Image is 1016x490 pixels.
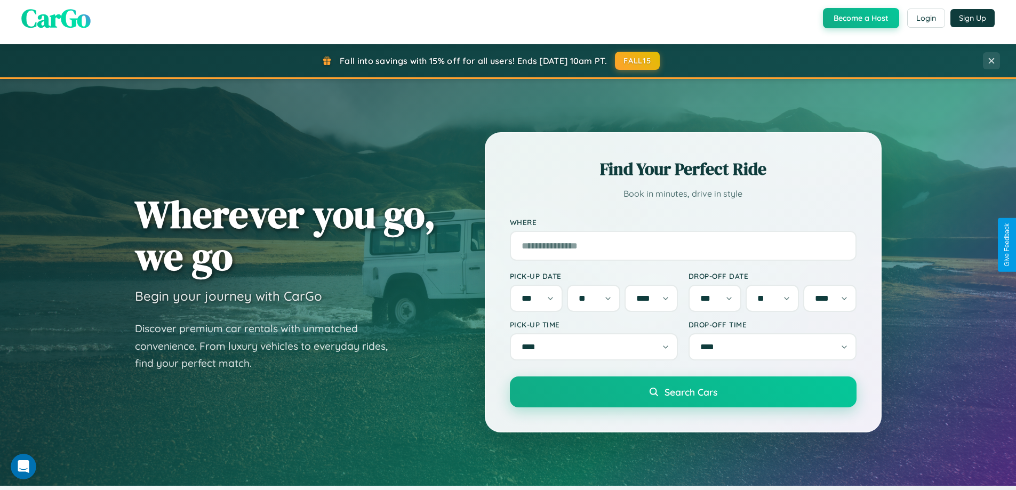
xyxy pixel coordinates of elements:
h2: Find Your Perfect Ride [510,157,857,181]
label: Where [510,218,857,227]
button: Become a Host [823,8,899,28]
p: Discover premium car rentals with unmatched convenience. From luxury vehicles to everyday rides, ... [135,320,402,372]
span: Search Cars [665,386,717,398]
label: Drop-off Time [689,320,857,329]
button: Sign Up [950,9,995,27]
button: FALL15 [615,52,660,70]
label: Drop-off Date [689,271,857,280]
div: Give Feedback [1003,223,1011,267]
button: Search Cars [510,376,857,407]
label: Pick-up Date [510,271,678,280]
h3: Begin your journey with CarGo [135,288,322,304]
iframe: Intercom live chat [11,454,36,479]
button: Login [907,9,945,28]
p: Book in minutes, drive in style [510,186,857,202]
span: CarGo [21,1,91,36]
label: Pick-up Time [510,320,678,329]
span: Fall into savings with 15% off for all users! Ends [DATE] 10am PT. [340,55,607,66]
h1: Wherever you go, we go [135,193,436,277]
